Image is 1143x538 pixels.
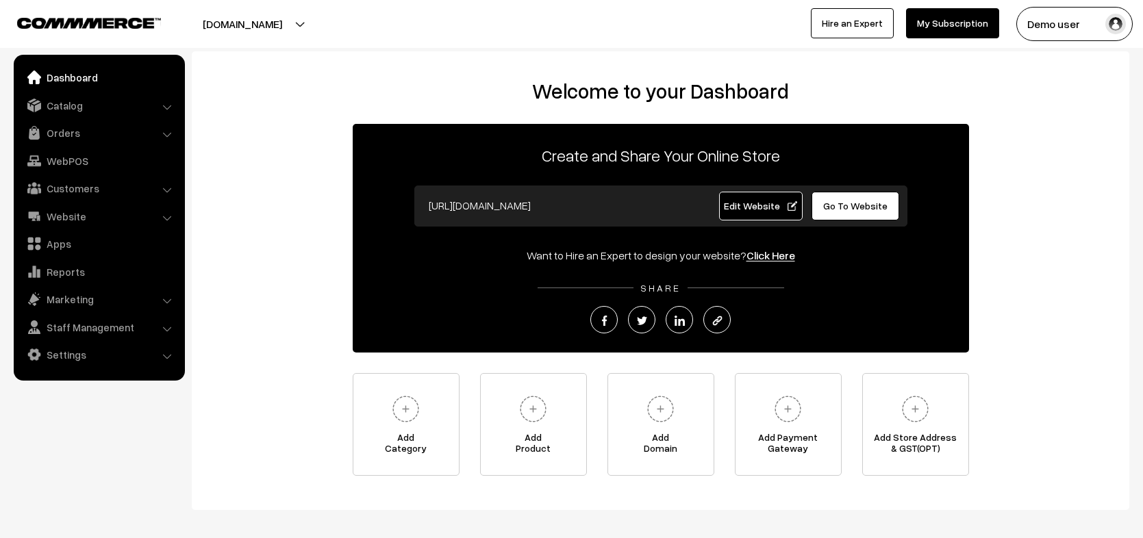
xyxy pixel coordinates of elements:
a: Go To Website [812,192,900,220]
img: user [1105,14,1126,34]
a: AddDomain [607,373,714,476]
img: plus.svg [896,390,934,428]
a: Apps [17,231,180,256]
a: Orders [17,120,180,145]
span: Add Product [481,432,586,459]
a: Reports [17,259,180,284]
a: Website [17,204,180,229]
p: Create and Share Your Online Store [353,143,969,168]
img: COMMMERCE [17,18,161,28]
img: plus.svg [387,390,425,428]
a: Hire an Expert [811,8,894,38]
a: Settings [17,342,180,367]
span: Edit Website [724,200,797,212]
span: Add Store Address & GST(OPT) [863,432,968,459]
img: plus.svg [769,390,807,428]
a: Dashboard [17,65,180,90]
a: Customers [17,176,180,201]
a: Catalog [17,93,180,118]
div: Want to Hire an Expert to design your website? [353,247,969,264]
span: Add Payment Gateway [736,432,841,459]
span: Go To Website [823,200,888,212]
a: AddProduct [480,373,587,476]
a: AddCategory [353,373,460,476]
a: Edit Website [719,192,803,220]
img: plus.svg [514,390,552,428]
a: My Subscription [906,8,999,38]
img: plus.svg [642,390,679,428]
span: Add Category [353,432,459,459]
a: Marketing [17,287,180,311]
a: COMMMERCE [17,14,137,30]
a: Add PaymentGateway [735,373,842,476]
button: Demo user [1016,7,1133,41]
h2: Welcome to your Dashboard [205,79,1116,103]
a: Staff Management [17,315,180,340]
span: SHARE [633,282,688,294]
a: WebPOS [17,149,180,173]
button: [DOMAIN_NAME] [155,7,330,41]
a: Add Store Address& GST(OPT) [862,373,969,476]
a: Click Here [746,248,795,262]
span: Add Domain [608,432,714,459]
